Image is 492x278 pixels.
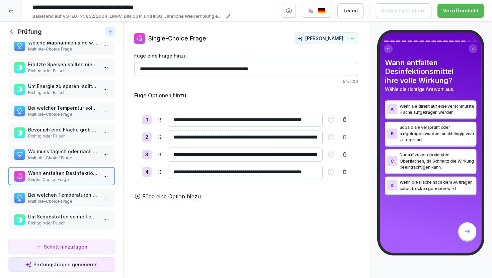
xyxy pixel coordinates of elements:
button: [PERSON_NAME] [295,32,358,44]
div: Erhitzte Speisen sollten nie länger als 90 Minuten heiß gehalten (≥65°C) werden.Richtig oder Falsch [8,58,115,77]
p: Richtig oder Falsch [28,220,98,226]
div: [PERSON_NAME] [298,35,355,41]
p: Um Energie zu sparen, sollte jedes bisschen Platz in der Kühltruhe genutzt werden. [28,83,98,90]
button: Prüfungsfragen generieren [8,257,115,272]
p: B [391,131,394,136]
img: de.svg [318,8,326,14]
button: Schritt hinzufügen [8,240,115,254]
p: Multiple-Choice Frage [28,46,98,52]
h4: Wann entfalten Desinfektionsmittel ihre volle Wirkung? [385,58,476,85]
p: D [391,183,394,188]
div: Um Schadstoffen schnell entgegenwirken zu können, solltest du immer Reinigungsmittel in der Nähe ... [8,210,115,229]
div: Wann entfalten Desinfektionsmittel ihre volle Wirkung?Single-Choice Frage [8,167,115,185]
p: Multiple-Choice Frage [28,111,98,117]
div: Bei welchen Temperaturen sind Keime nicht lebensfähig?Multiple-Choice Frage [8,189,115,207]
label: Füge eine Frage hinzu [134,52,358,59]
p: Wenn die Fläche nach dem Auftragen sofort trocken gerieben wird. [399,179,474,191]
button: Teilen [337,3,363,18]
h5: Füge Optionen hinzu [134,91,186,99]
p: Single-Choice Frage [28,177,98,183]
p: Wann entfalten Desinfektionsmittel ihre volle Wirkung? [28,170,98,177]
p: Füge eine Option hinzu [142,192,201,200]
div: Um Energie zu sparen, sollte jedes bisschen Platz in der Kühltruhe genutzt werden.Richtig oder Fa... [8,80,115,98]
p: Bei welcher Temperatur sollten Lebensmittel mindestens 2 Minuten gekocht werden? [28,104,98,111]
p: C [391,159,394,163]
p: Sobald sie versprüht oder aufgetragen wurden, unabhängig vom Untergrund. [399,124,474,143]
p: 2 [145,133,148,141]
p: Erhitzte Speisen sollten nie länger als 90 Minuten heiß gehalten (≥65°C) werden. [28,61,98,68]
p: 1 [146,116,148,124]
p: Wo muss täglich oder nach Verwendung desinfiziert werden? [28,148,98,155]
button: Veröffentlicht [437,4,484,18]
p: Welche Maßnahmen sind wichtig für den hygienischen Umgang mit Lebensmitteln? [28,39,98,46]
p: 54 / 500 [134,79,358,85]
p: Single-Choice Frage [148,34,206,43]
div: Teilen [343,7,358,14]
div: Schritt hinzufügen [36,243,87,250]
p: Wenn sie direkt auf eine verschmutzte Fläche aufgetragen werden. [399,103,474,115]
p: 4 [145,168,149,176]
p: Richtig oder Falsch [28,90,98,96]
p: A [391,107,394,112]
p: Multiple-Choice Frage [28,155,98,161]
div: Veröffentlicht [443,7,479,14]
p: Multiple-Choice Frage [28,198,98,204]
p: Richtig oder Falsch [28,68,98,74]
p: Bei welchen Temperaturen sind Keime nicht lebensfähig? [28,191,98,198]
p: 3 [145,151,148,159]
div: Prüfungsfragen generieren [25,261,98,268]
div: Entwurf speichern [382,7,426,14]
p: Richtig oder Falsch [28,133,98,139]
h1: Prüfung [18,28,42,36]
div: Bevor ich eine Fläche grob vorreinige, sollte ich sie bereits mit Reinigungsmittel einweichen las... [8,123,115,142]
button: Entwurf speichern [376,3,431,18]
p: Basierend auf VO (EG) Nr. 852/2004, LMHV, DIN10514 und IFSG. Jährliche Wiederholung empfohlen. Mi... [32,13,224,20]
p: Um Schadstoffen schnell entgegenwirken zu können, solltest du immer Reinigungsmittel in der Nähe ... [28,213,98,220]
p: Bevor ich eine Fläche grob vorreinige, sollte ich sie bereits mit Reinigungsmittel einweichen las... [28,126,98,133]
div: Bei welcher Temperatur sollten Lebensmittel mindestens 2 Minuten gekocht werden?Multiple-Choice F... [8,102,115,120]
p: Wähle die richtige Antwort aus. [385,86,476,93]
p: Nur auf zuvor gereinigten Oberflächen, da Schmutz die Wirkung beeinträchtigen kann. [399,152,474,170]
div: Welche Maßnahmen sind wichtig für den hygienischen Umgang mit Lebensmitteln?Multiple-Choice Frage [8,36,115,55]
div: Wo muss täglich oder nach Verwendung desinfiziert werden?Multiple-Choice Frage [8,145,115,164]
